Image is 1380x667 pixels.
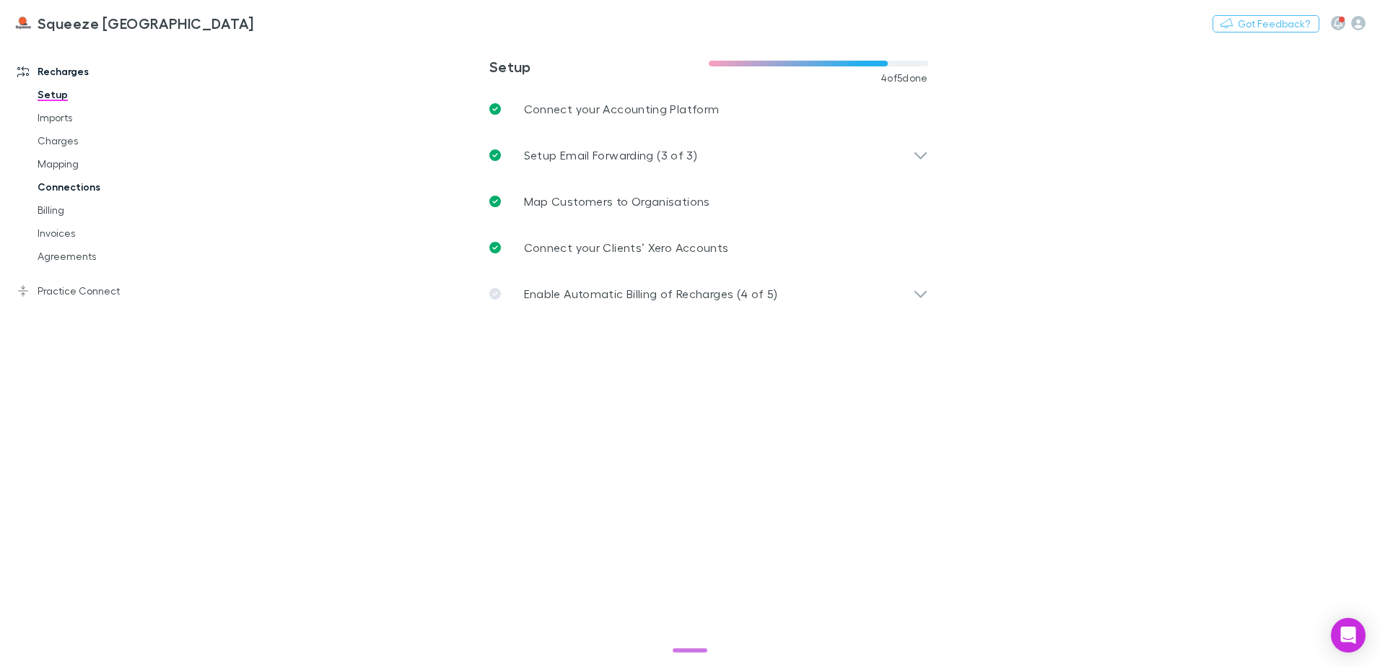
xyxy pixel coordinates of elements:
a: Invoices [23,222,195,245]
p: Enable Automatic Billing of Recharges (4 of 5) [524,285,778,302]
p: Connect your Clients’ Xero Accounts [524,239,729,256]
a: Imports [23,106,195,129]
a: Connect your Accounting Platform [478,86,940,132]
span: 4 of 5 done [881,72,928,84]
div: Open Intercom Messenger [1331,618,1366,653]
img: Squeeze North Sydney's Logo [14,14,32,32]
h3: Squeeze [GEOGRAPHIC_DATA] [38,14,254,32]
a: Billing [23,199,195,222]
a: Charges [23,129,195,152]
a: Map Customers to Organisations [478,178,940,224]
button: Got Feedback? [1213,15,1319,32]
p: Connect your Accounting Platform [524,100,720,118]
a: Connect your Clients’ Xero Accounts [478,224,940,271]
a: Connections [23,175,195,199]
a: Practice Connect [3,279,195,302]
p: Setup Email Forwarding (3 of 3) [524,147,697,164]
a: Mapping [23,152,195,175]
h3: Setup [489,58,709,75]
a: Squeeze [GEOGRAPHIC_DATA] [6,6,263,40]
a: Agreements [23,245,195,268]
div: Enable Automatic Billing of Recharges (4 of 5) [478,271,940,317]
p: Map Customers to Organisations [524,193,710,210]
div: Setup Email Forwarding (3 of 3) [478,132,940,178]
a: Recharges [3,60,195,83]
a: Setup [23,83,195,106]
